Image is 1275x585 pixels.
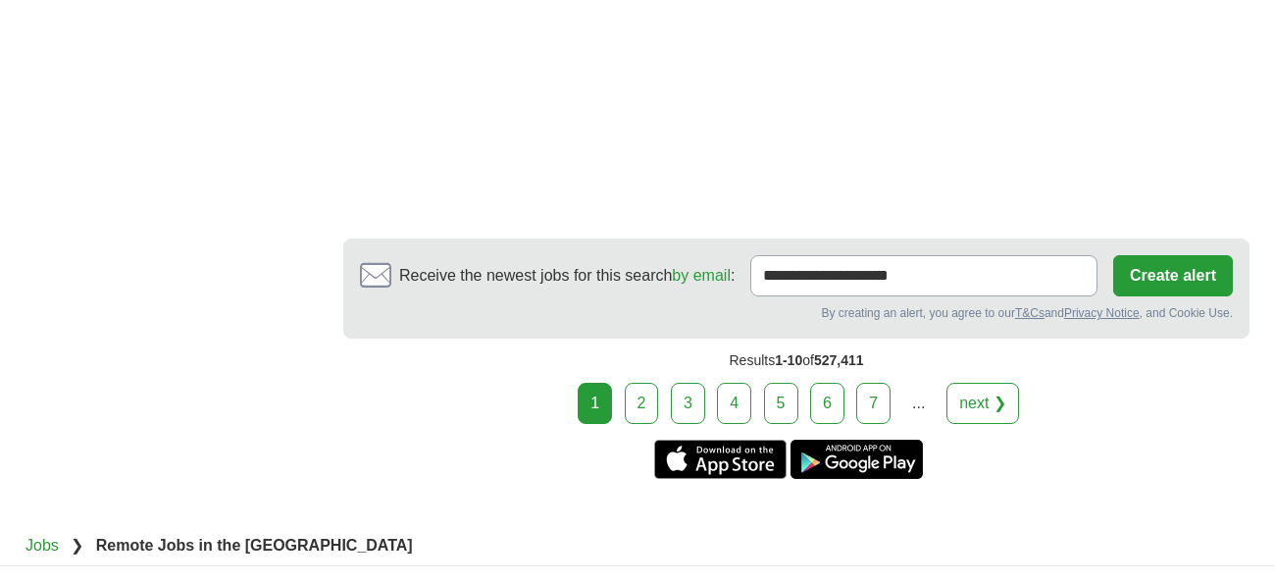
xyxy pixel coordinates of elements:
[814,352,864,368] span: 527,411
[343,339,1249,383] div: Results of
[578,383,612,424] div: 1
[764,383,798,424] a: 5
[1113,255,1233,296] button: Create alert
[625,383,659,424] a: 2
[810,383,844,424] a: 6
[790,440,923,479] a: Get the Android app
[1015,306,1045,320] a: T&Cs
[946,383,1019,424] a: next ❯
[96,537,413,554] strong: Remote Jobs in the [GEOGRAPHIC_DATA]
[672,267,731,284] a: by email
[717,383,751,424] a: 4
[775,352,802,368] span: 1-10
[360,304,1233,322] div: By creating an alert, you agree to our and , and Cookie Use.
[671,383,705,424] a: 3
[71,537,83,554] span: ❯
[654,440,787,479] a: Get the iPhone app
[399,264,735,288] span: Receive the newest jobs for this search :
[856,383,891,424] a: 7
[1064,306,1140,320] a: Privacy Notice
[899,384,939,423] div: ...
[25,537,59,554] a: Jobs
